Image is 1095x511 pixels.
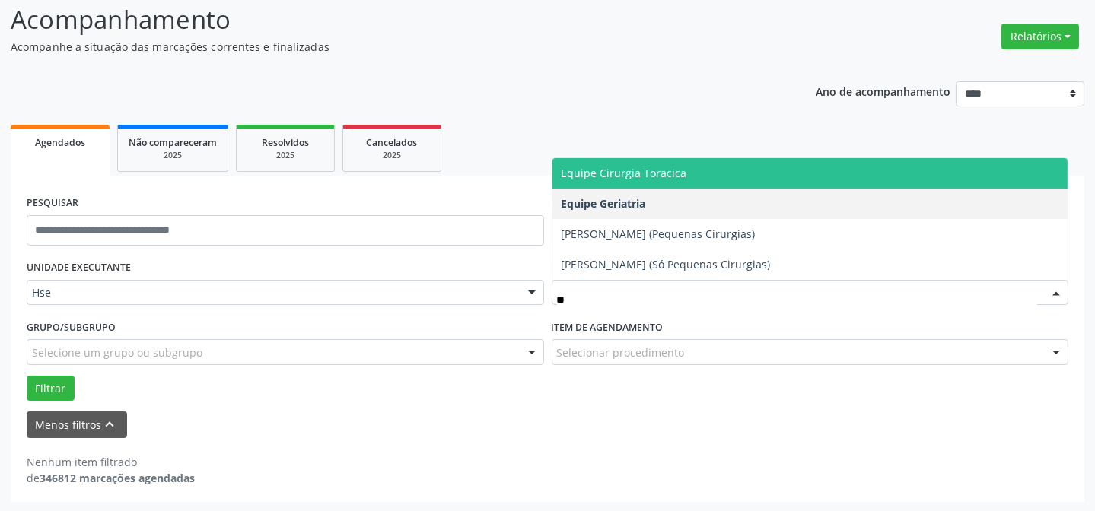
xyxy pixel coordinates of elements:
span: Hse [32,285,513,300]
div: 2025 [354,150,430,161]
label: Grupo/Subgrupo [27,316,116,339]
div: Nenhum item filtrado [27,454,195,470]
span: Não compareceram [129,136,217,149]
p: Acompanhe a situação das marcações correntes e finalizadas [11,39,762,55]
span: Cancelados [367,136,418,149]
div: 2025 [247,150,323,161]
div: de [27,470,195,486]
span: Selecionar procedimento [557,344,685,360]
span: [PERSON_NAME] (Pequenas Cirurgias) [562,227,756,241]
span: [PERSON_NAME] (Só Pequenas Cirurgias) [562,257,771,271]
i: keyboard_arrow_up [102,416,119,433]
label: Item de agendamento [552,316,664,339]
strong: 346812 marcações agendadas [40,471,195,485]
p: Ano de acompanhamento [816,81,950,100]
div: 2025 [129,150,217,161]
button: Relatórios [1001,24,1079,49]
button: Filtrar [27,376,75,401]
button: Menos filtroskeyboard_arrow_up [27,411,127,438]
span: Equipe Cirurgia Toracica [562,166,687,180]
span: Resolvidos [262,136,309,149]
p: Acompanhamento [11,1,762,39]
label: UNIDADE EXECUTANTE [27,256,131,280]
span: Agendados [35,136,85,149]
label: PESQUISAR [27,192,78,215]
span: Equipe Geriatria [562,196,646,211]
span: Selecione um grupo ou subgrupo [32,344,202,360]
